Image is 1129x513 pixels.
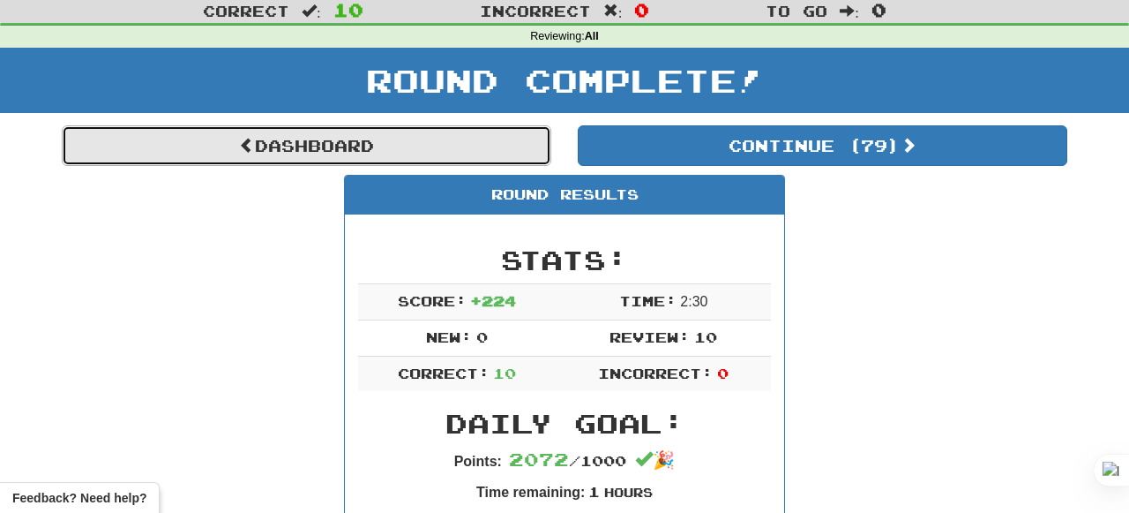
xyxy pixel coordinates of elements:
span: 10 [694,328,717,345]
strong: All [585,30,599,42]
span: / 1000 [509,452,626,469]
span: 10 [493,365,516,381]
span: Correct [203,2,289,19]
span: New: [426,328,472,345]
strong: Points: [454,454,502,469]
h1: Round Complete! [6,63,1123,98]
h2: Stats: [358,245,771,275]
button: Continue (79) [578,125,1067,166]
span: 1 [588,483,600,500]
span: 🎉 [635,450,675,470]
span: : [840,4,859,19]
h2: Daily Goal: [358,409,771,438]
span: Score: [398,292,467,309]
span: + 224 [470,292,516,309]
span: Time: [619,292,677,309]
span: 0 [476,328,488,345]
strong: Time remaining: [476,485,585,500]
span: : [603,4,623,19]
span: Correct: [398,365,490,381]
span: To go [766,2,827,19]
span: : [302,4,321,19]
span: 2 : 30 [680,294,707,309]
small: Hours [604,485,653,500]
span: Review: [609,328,690,345]
span: 0 [717,365,729,381]
a: Dashboard [62,125,551,166]
span: 2072 [509,449,569,470]
span: Incorrect [480,2,591,19]
div: Round Results [345,176,784,215]
span: Open feedback widget [12,489,146,507]
span: Incorrect: [598,365,713,381]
